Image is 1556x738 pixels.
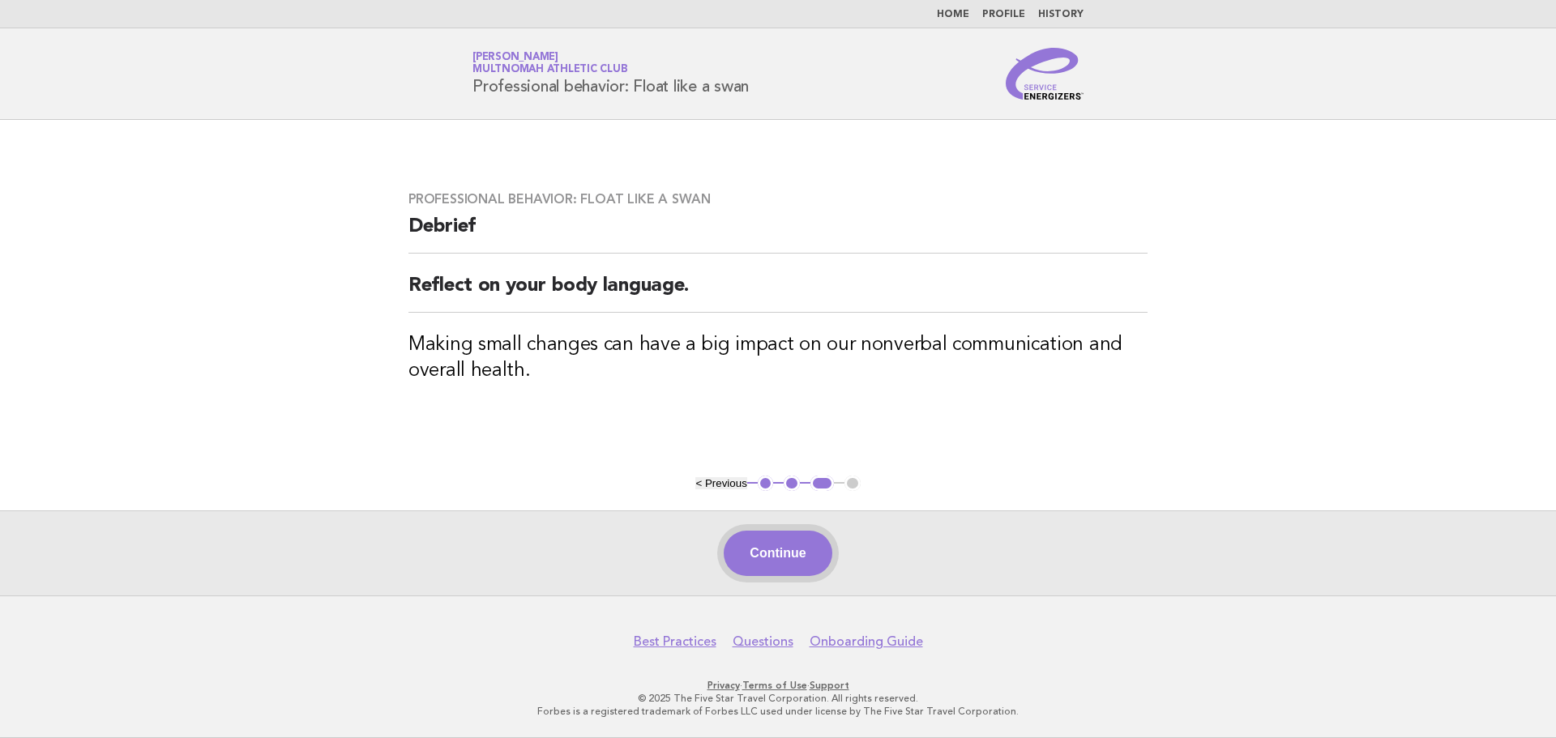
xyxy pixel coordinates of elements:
a: Best Practices [634,633,716,650]
a: History [1038,10,1084,19]
span: Multnomah Athletic Club [472,65,627,75]
a: Support [810,680,849,691]
p: Forbes is a registered trademark of Forbes LLC used under license by The Five Star Travel Corpora... [282,705,1274,718]
img: Service Energizers [1006,48,1084,100]
p: © 2025 The Five Star Travel Corporation. All rights reserved. [282,692,1274,705]
a: Profile [982,10,1025,19]
h1: Professional behavior: Float like a swan [472,53,749,95]
h3: Making small changes can have a big impact on our nonverbal communication and overall health. [408,332,1148,384]
h3: Professional behavior: Float like a swan [408,191,1148,207]
button: 1 [758,476,774,492]
a: [PERSON_NAME]Multnomah Athletic Club [472,52,627,75]
a: Privacy [707,680,740,691]
h2: Reflect on your body language. [408,273,1148,313]
a: Terms of Use [742,680,807,691]
h2: Debrief [408,214,1148,254]
button: < Previous [695,477,746,489]
a: Onboarding Guide [810,633,923,650]
p: · · [282,679,1274,692]
a: Questions [733,633,793,650]
a: Home [937,10,969,19]
button: 2 [784,476,800,492]
button: 3 [810,476,834,492]
button: Continue [724,531,831,576]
